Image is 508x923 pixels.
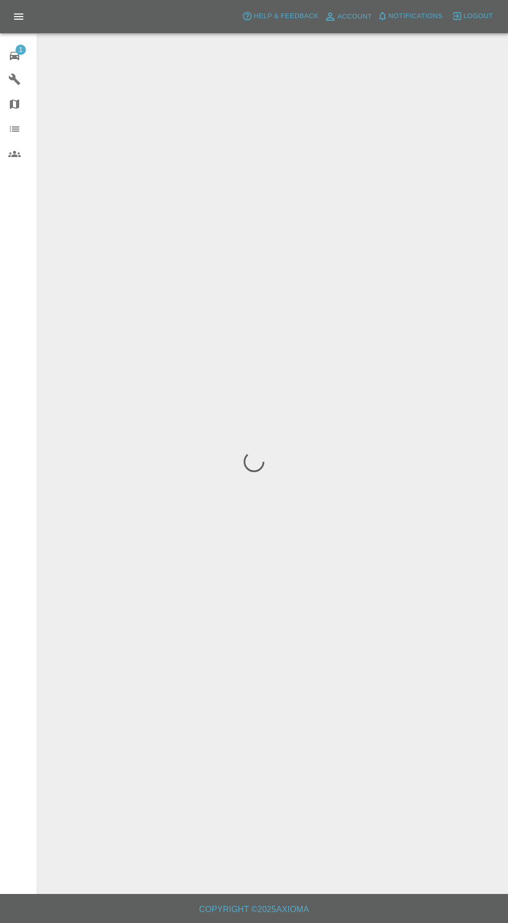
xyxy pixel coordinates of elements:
span: Logout [463,10,493,22]
a: Account [321,8,375,25]
button: Open drawer [6,4,31,29]
span: Help & Feedback [253,10,318,22]
button: Logout [449,8,496,24]
button: Notifications [375,8,445,24]
span: 1 [16,45,26,55]
span: Account [337,11,372,23]
span: Notifications [389,10,443,22]
button: Help & Feedback [239,8,321,24]
h6: Copyright © 2025 Axioma [8,902,500,917]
